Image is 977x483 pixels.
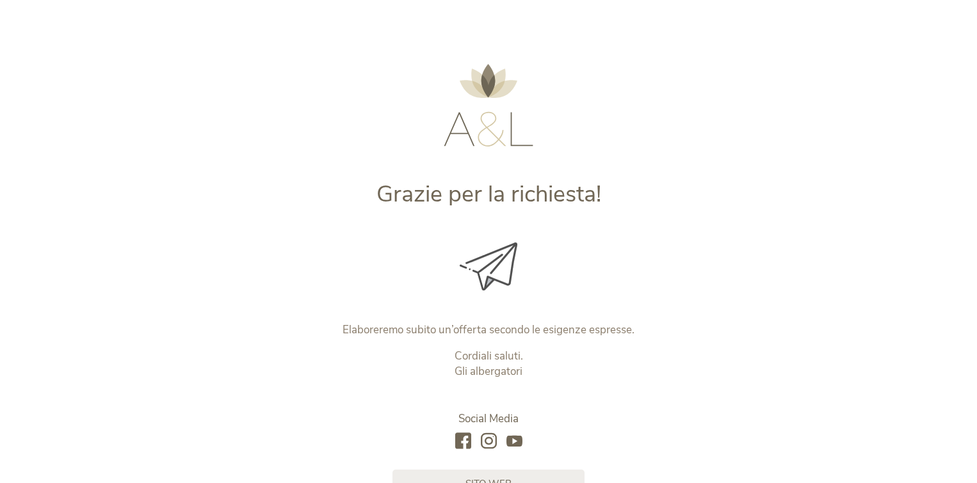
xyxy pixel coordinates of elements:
[458,411,519,426] span: Social Media
[455,433,471,450] a: facebook
[222,349,756,379] p: Cordiali saluti. Gli albergatori
[460,242,517,290] img: Grazie per la richiesta!
[481,433,497,450] a: instagram
[222,322,756,338] p: Elaboreremo subito un’offerta secondo le esigenze espresse.
[376,178,601,210] span: Grazie per la richiesta!
[506,433,522,450] a: youtube
[444,64,533,146] img: AMONTI & LUNARIS Wellnessresort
